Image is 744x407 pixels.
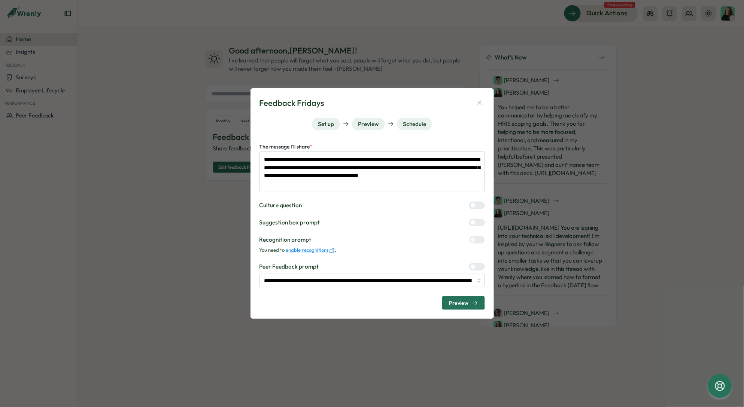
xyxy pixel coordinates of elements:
[259,247,485,254] p: You need to .
[259,201,302,209] label: Culture question
[312,118,340,131] button: Set up
[259,263,319,271] label: Peer Feedback prompt
[442,296,485,310] button: Preview
[259,218,320,227] label: Suggestion box prompt
[286,247,335,253] a: enable recognitions
[352,118,385,131] button: Preview
[449,300,469,306] span: Preview
[259,97,324,109] h3: Feedback Fridays
[259,143,313,151] label: The message I'll share
[259,236,312,244] label: Recognition prompt
[397,118,432,131] button: Schedule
